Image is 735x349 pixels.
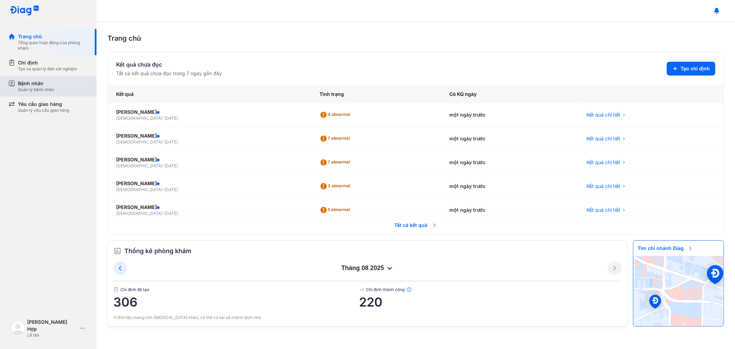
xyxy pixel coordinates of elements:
[587,159,621,166] span: Kết quả chi tiết
[116,109,303,116] div: [PERSON_NAME]
[18,108,69,113] div: Quản lý yêu cầu giao hàng
[162,163,164,168] span: -
[18,66,77,72] div: Tạo và quản lý đơn xét nghiệm
[162,116,164,121] span: -
[162,211,164,216] span: -
[124,246,191,256] span: Thống kê phòng khám
[441,85,579,103] div: Có KQ ngày
[27,319,77,332] div: [PERSON_NAME] Hợp
[116,163,162,168] span: [DEMOGRAPHIC_DATA]
[113,247,122,255] img: order.5a6da16c.svg
[441,151,579,174] div: một ngày trước
[116,139,162,144] span: [DEMOGRAPHIC_DATA]
[681,65,710,72] span: Tạo chỉ định
[441,198,579,222] div: một ngày trước
[18,80,54,87] div: Bệnh nhân
[587,183,621,190] span: Kết quả chi tiết
[441,103,579,127] div: một ngày trước
[108,33,724,43] div: Trang chủ
[18,87,54,92] div: Quản lý bệnh nhân
[116,116,162,121] span: [DEMOGRAPHIC_DATA]
[587,207,621,213] span: Kết quả chi tiết
[587,135,621,142] span: Kết quả chi tiết
[633,241,697,256] span: Tìm chi nhánh Diag
[116,156,303,163] div: [PERSON_NAME]
[116,211,162,216] span: [DEMOGRAPHIC_DATA]
[116,132,303,139] div: [PERSON_NAME]
[113,295,359,309] span: 306
[319,157,353,168] div: 7 abnormal
[162,187,164,192] span: -
[319,133,353,144] div: 7 abnormal
[116,204,303,211] div: [PERSON_NAME]
[116,180,303,187] div: [PERSON_NAME]
[587,111,621,118] span: Kết quả chi tiết
[164,139,178,144] span: [DATE]
[441,174,579,198] div: một ngày trước
[359,287,365,292] img: checked-green.01cc79e0.svg
[113,287,359,292] span: Chỉ định đã tạo
[27,332,77,338] div: Lễ tân
[164,163,178,168] span: [DATE]
[18,101,69,108] div: Yêu cầu giao hàng
[127,264,608,272] div: tháng 08 2025
[116,60,222,69] div: Kết quả chưa đọc
[164,116,178,121] span: [DATE]
[116,70,222,77] div: Tất cả kết quả chưa đọc trong 7 ngày gần đây
[319,205,353,216] div: 5 abnormal
[113,315,622,321] div: (*)Dữ liệu mang tính [MEDICAL_DATA] khảo, có thể có sai số chênh lệch nhỏ.
[18,40,88,51] div: Tổng quan hoạt động của phòng khám
[113,287,119,292] img: document.50c4cfd0.svg
[359,287,622,292] span: Chỉ định thành công
[164,187,178,192] span: [DATE]
[406,287,412,292] img: info.7e716105.svg
[116,187,162,192] span: [DEMOGRAPHIC_DATA]
[359,295,622,309] span: 220
[667,62,715,76] button: Tạo chỉ định
[18,59,77,66] div: Chỉ định
[108,85,311,103] div: Kết quả
[162,139,164,144] span: -
[311,85,441,103] div: Tình trạng
[441,127,579,151] div: một ngày trước
[319,109,353,120] div: 4 abnormal
[319,181,353,192] div: 3 abnormal
[18,33,88,40] div: Trang chủ
[164,211,178,216] span: [DATE]
[11,321,25,335] img: logo
[10,6,39,16] img: logo
[390,218,441,233] span: Tất cả kết quả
